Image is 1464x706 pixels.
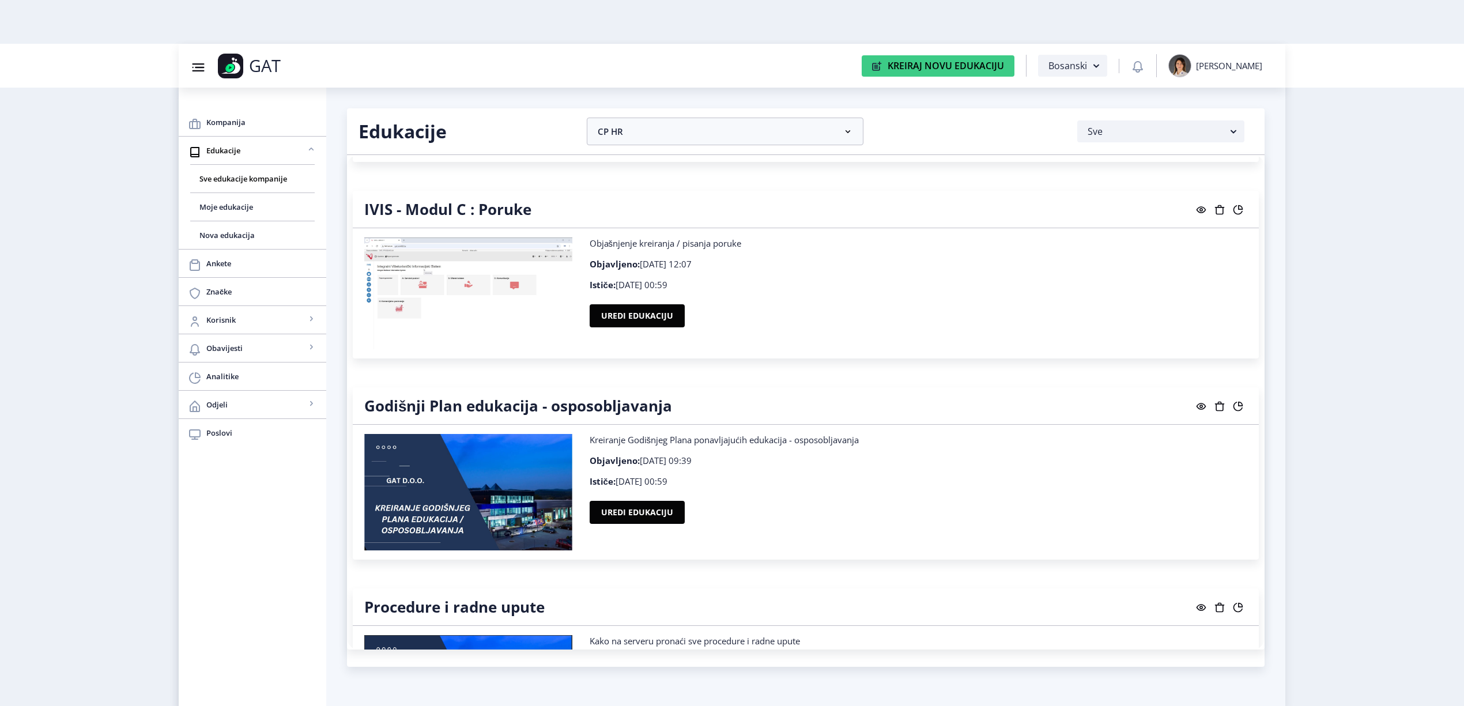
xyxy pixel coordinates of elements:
a: GAT [218,54,354,78]
span: Poslovi [206,426,317,440]
div: [PERSON_NAME] [1196,60,1262,71]
b: Ističe: [590,279,616,290]
span: Moje edukacije [199,200,305,214]
button: Bosanski [1038,55,1107,77]
span: Obavijesti [206,341,305,355]
a: Poslovi [179,419,326,447]
nb-accordion-item-header: CP HR [587,118,863,145]
img: create-new-education-icon.svg [872,61,882,71]
button: Sve [1077,120,1244,142]
span: Sve edukacije kompanije [199,172,305,186]
p: [DATE] 00:59 [590,279,1248,290]
a: Sve edukacije kompanije [190,165,315,192]
b: Objavljeno: [590,455,640,466]
a: Obavijesti [179,334,326,362]
img: Godišnji Plan edukacija - osposobljavanja [364,434,572,550]
span: Analitike [206,369,317,383]
a: Nova edukacija [190,221,315,249]
span: Ankete [206,256,317,270]
span: Edukacije [206,144,305,157]
button: Uredi edukaciju [590,304,685,327]
p: Objašnjenje kreiranja / pisanja poruke [590,237,1248,249]
h2: Edukacije [359,120,569,143]
p: [DATE] 09:39 [590,455,1248,466]
span: Značke [206,285,317,299]
span: Korisnik [206,313,305,327]
button: Uredi edukaciju [590,501,685,524]
a: Kompanija [179,108,326,136]
p: GAT [249,60,281,71]
span: Odjeli [206,398,305,411]
b: Objavljeno: [590,258,640,270]
a: Značke [179,278,326,305]
p: Kako na serveru pronaći sve procedure i radne upute [590,635,1248,647]
a: Edukacije [179,137,326,164]
a: Ankete [179,250,326,277]
button: Kreiraj Novu Edukaciju [862,55,1014,77]
p: [DATE] 00:59 [590,475,1248,487]
b: Ističe: [590,475,616,487]
a: Odjeli [179,391,326,418]
p: [DATE] 12:07 [590,258,1248,270]
span: Kompanija [206,115,317,129]
p: Kreiranje Godišnjeg Plana ponavljajućih edukacija - osposobljavanja [590,434,1248,446]
span: Nova edukacija [199,228,305,242]
a: Analitike [179,363,326,390]
a: Moje edukacije [190,193,315,221]
img: IVIS - Modul C : Poruke [364,237,572,349]
h4: Godišnji Plan edukacija - osposobljavanja [364,397,672,415]
h4: IVIS - Modul C : Poruke [364,200,531,218]
h4: Procedure i radne upute [364,598,545,616]
a: Korisnik [179,306,326,334]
